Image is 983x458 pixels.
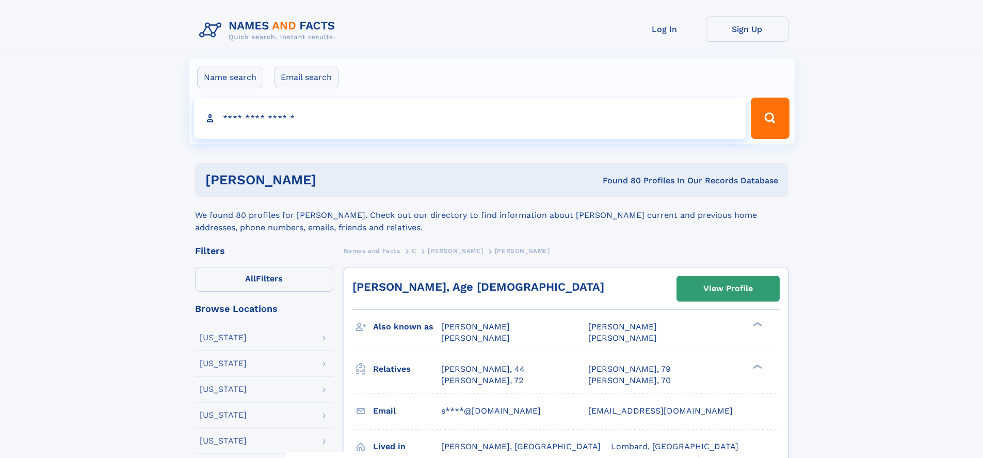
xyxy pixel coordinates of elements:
h3: Relatives [373,360,441,378]
label: Name search [197,67,263,88]
a: [PERSON_NAME], 79 [588,364,671,375]
span: Lombard, [GEOGRAPHIC_DATA] [611,441,738,451]
a: [PERSON_NAME], Age [DEMOGRAPHIC_DATA] [352,280,604,293]
div: ❯ [750,363,763,370]
a: Names and Facts [344,244,400,257]
div: ❯ [750,321,763,328]
a: View Profile [677,276,779,301]
div: [US_STATE] [200,411,247,419]
label: Filters [195,267,333,292]
span: [PERSON_NAME], [GEOGRAPHIC_DATA] [441,441,601,451]
div: We found 80 profiles for [PERSON_NAME]. Check out our directory to find information about [PERSON... [195,197,788,234]
a: [PERSON_NAME] [428,244,483,257]
span: [PERSON_NAME] [495,247,550,255]
span: C [412,247,416,255]
a: Sign Up [706,17,788,42]
div: Filters [195,246,333,256]
a: [PERSON_NAME], 44 [441,364,525,375]
img: Logo Names and Facts [195,17,344,44]
span: [PERSON_NAME] [588,333,657,343]
h1: [PERSON_NAME] [205,173,460,186]
h3: Lived in [373,438,441,455]
span: [PERSON_NAME] [441,322,510,331]
h3: Email [373,402,441,420]
a: Log In [623,17,706,42]
span: [PERSON_NAME] [428,247,483,255]
span: All [245,274,256,283]
span: [EMAIL_ADDRESS][DOMAIN_NAME] [588,406,733,416]
label: Email search [274,67,339,88]
a: [PERSON_NAME], 72 [441,375,523,386]
div: Browse Locations [195,304,333,313]
button: Search Button [751,98,789,139]
div: [US_STATE] [200,334,247,342]
span: [PERSON_NAME] [588,322,657,331]
div: [US_STATE] [200,359,247,368]
div: [US_STATE] [200,437,247,445]
a: [PERSON_NAME], 70 [588,375,671,386]
div: Found 80 Profiles In Our Records Database [459,175,778,186]
div: View Profile [703,277,753,301]
h3: Also known as [373,318,441,336]
input: search input [194,98,747,139]
span: [PERSON_NAME] [441,333,510,343]
a: C [412,244,416,257]
div: [US_STATE] [200,385,247,393]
